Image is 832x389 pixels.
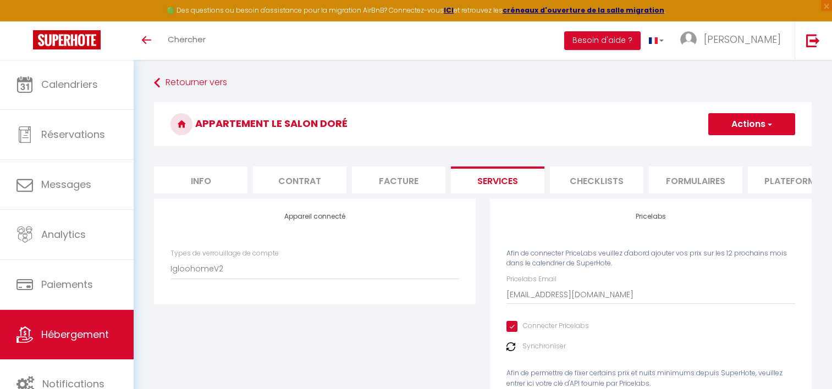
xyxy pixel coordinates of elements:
a: Retourner vers [154,73,812,93]
a: ICI [444,5,454,15]
h4: Pricelabs [506,213,795,220]
span: Calendriers [41,77,98,91]
h3: Appartement Le Salon Doré [154,102,812,146]
li: Contrat [253,166,346,193]
button: Actions [708,113,795,135]
a: ... [PERSON_NAME] [672,21,795,60]
label: Synchroniser [522,341,566,352]
label: Types de verrouillage de compte [170,248,279,259]
img: ... [680,31,697,48]
a: créneaux d'ouverture de la salle migration [503,5,664,15]
li: Facture [352,166,445,193]
li: Formulaires [649,166,742,193]
img: Super Booking [33,30,101,49]
li: Checklists [550,166,643,193]
h4: Appareil connecté [170,213,459,220]
span: Hébergement [41,327,109,341]
label: Pricelabs Email [506,274,556,285]
span: Réservations [41,127,105,141]
a: Chercher [159,21,214,60]
span: Afin de permettre de fixer certains prix et nuits minimums depuis SuperHote, veuillez entrer ici ... [506,368,783,388]
li: Info [154,166,247,193]
img: logout [806,34,820,47]
span: Messages [41,177,91,191]
span: Analytics [41,227,86,241]
span: Afin de connecter PriceLabs veuillez d'abord ajouter vos prix sur les 12 prochains mois dans le c... [506,248,787,268]
span: [PERSON_NAME] [704,32,781,46]
span: Paiements [41,277,93,291]
span: Chercher [168,34,206,45]
img: NO IMAGE [506,342,515,351]
button: Besoin d'aide ? [564,31,641,50]
li: Services [451,166,544,193]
